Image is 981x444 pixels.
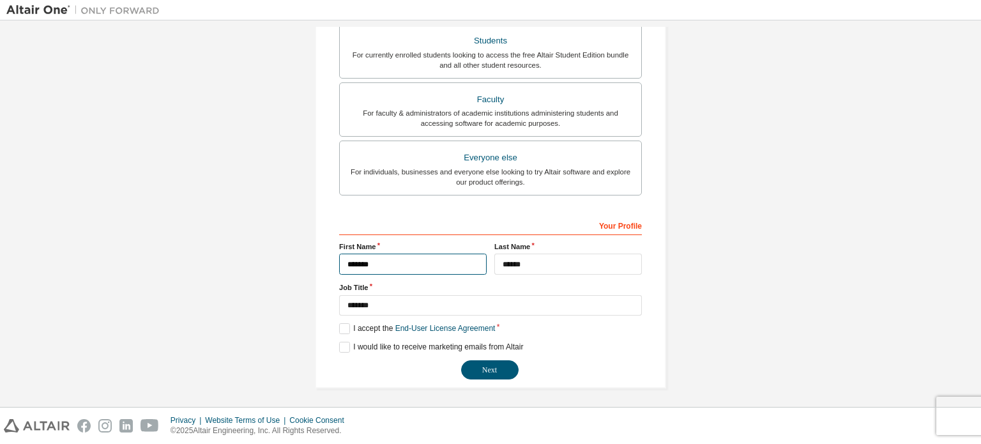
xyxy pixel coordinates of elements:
div: Your Profile [339,215,642,235]
button: Next [461,360,519,379]
div: Faculty [347,91,634,109]
a: End-User License Agreement [395,324,496,333]
label: I would like to receive marketing emails from Altair [339,342,523,353]
img: youtube.svg [141,419,159,433]
div: Cookie Consent [289,415,351,425]
div: Students [347,32,634,50]
div: For faculty & administrators of academic institutions administering students and accessing softwa... [347,108,634,128]
div: Everyone else [347,149,634,167]
div: Website Terms of Use [205,415,289,425]
label: I accept the [339,323,495,334]
div: For currently enrolled students looking to access the free Altair Student Edition bundle and all ... [347,50,634,70]
img: instagram.svg [98,419,112,433]
img: altair_logo.svg [4,419,70,433]
label: Last Name [494,241,642,252]
div: For individuals, businesses and everyone else looking to try Altair software and explore our prod... [347,167,634,187]
label: Job Title [339,282,642,293]
img: Altair One [6,4,166,17]
img: linkedin.svg [119,419,133,433]
label: First Name [339,241,487,252]
p: © 2025 Altair Engineering, Inc. All Rights Reserved. [171,425,352,436]
div: Privacy [171,415,205,425]
img: facebook.svg [77,419,91,433]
